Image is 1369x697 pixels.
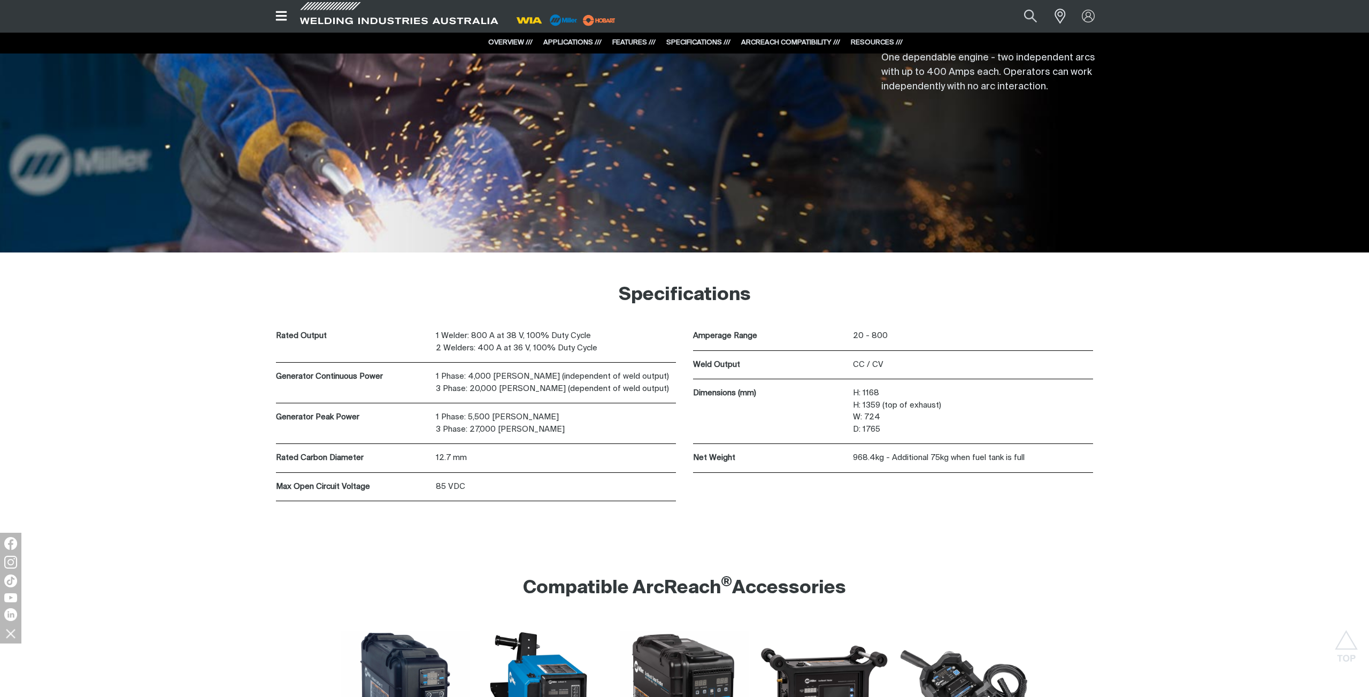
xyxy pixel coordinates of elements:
p: Net Weight [693,452,848,464]
p: 968.4kg - Additional 75kg when fuel tank is full [853,452,1093,464]
a: ARCREACH COMPATIBILITY /// [741,39,840,46]
img: Instagram [4,556,17,569]
button: Scroll to top [1334,630,1358,654]
img: miller [580,12,619,28]
p: One dependable engine - two independent arcs with up to 400 Amps each. Operators can work indepen... [881,51,1095,94]
img: TikTok [4,575,17,587]
a: RESOURCES /// [851,39,903,46]
a: OVERVIEW /// [488,39,533,46]
p: Rated Carbon Diameter [276,452,430,464]
p: Max Open Circuit Voltage [276,481,430,493]
p: 20 - 800 [853,330,1093,342]
a: APPLICATIONS /// [543,39,602,46]
img: Facebook [4,537,17,550]
button: Search products [1012,4,1049,28]
p: 85 VDC [436,481,676,493]
p: Rated Output [276,330,430,342]
p: Amperage Range [693,330,848,342]
p: 1 Phase: 4,000 [PERSON_NAME] (independent of weld output) 3 Phase: 20,000 [PERSON_NAME] (dependen... [436,371,676,395]
h2: Specifications [265,284,1104,307]
img: YouTube [4,593,17,602]
a: SPECIFICATIONS /// [666,39,730,46]
h2: Compatible ArcReach Accessories [265,577,1104,600]
p: Generator Continuous Power [276,371,430,383]
img: hide socials [2,624,20,642]
p: 12.7 mm [436,452,676,464]
input: Product name or item number... [999,4,1049,28]
p: 1 Phase: 5,500 [PERSON_NAME] 3 Phase: 27,000 [PERSON_NAME] [436,411,676,435]
strong: Generator Peak Power [276,413,359,421]
p: Weld Output [693,359,848,371]
a: FEATURES /// [612,39,656,46]
p: CC / CV [853,359,1093,371]
p: Dimensions (mm) [693,387,848,400]
p: H: 1168 H: 1359 (top of exhaust) W: 724 D: 1765 [853,387,1093,435]
a: miller [580,16,619,24]
sup: ® [721,576,732,589]
p: 1 Welder: 800 A at 38 V, 100% Duty Cycle 2 Welders: 400 A at 36 V, 100% Duty Cycle [436,330,676,354]
img: LinkedIn [4,608,17,621]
